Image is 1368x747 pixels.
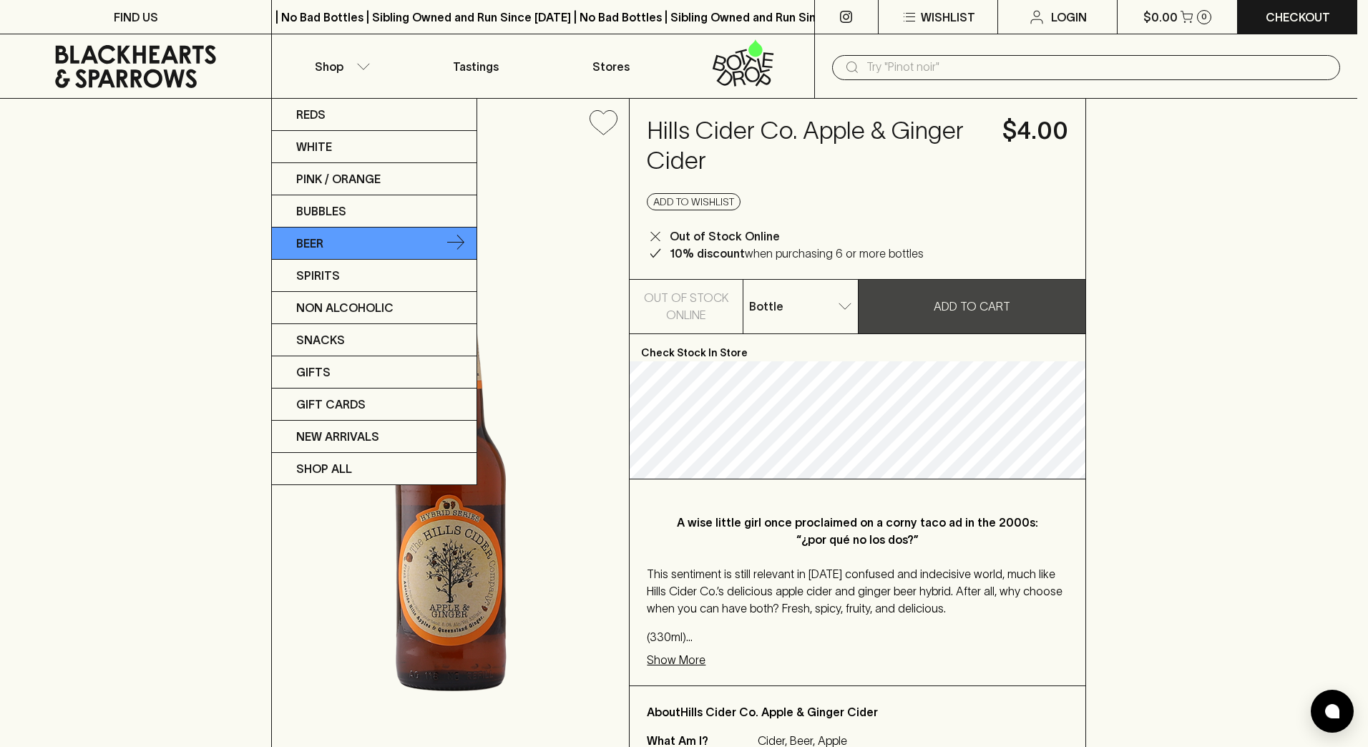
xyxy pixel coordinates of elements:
[272,324,477,356] a: Snacks
[296,235,323,252] p: Beer
[272,421,477,453] a: New Arrivals
[296,267,340,284] p: Spirits
[272,195,477,228] a: Bubbles
[296,202,346,220] p: Bubbles
[296,396,366,413] p: Gift Cards
[272,260,477,292] a: Spirits
[272,389,477,421] a: Gift Cards
[1325,704,1339,718] img: bubble-icon
[272,356,477,389] a: Gifts
[296,428,379,445] p: New Arrivals
[296,106,326,123] p: Reds
[296,299,394,316] p: Non Alcoholic
[272,292,477,324] a: Non Alcoholic
[272,163,477,195] a: Pink / Orange
[296,363,331,381] p: Gifts
[272,99,477,131] a: Reds
[296,138,332,155] p: White
[296,170,381,187] p: Pink / Orange
[272,131,477,163] a: White
[272,228,477,260] a: Beer
[272,453,477,484] a: SHOP ALL
[296,331,345,348] p: Snacks
[296,460,352,477] p: SHOP ALL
